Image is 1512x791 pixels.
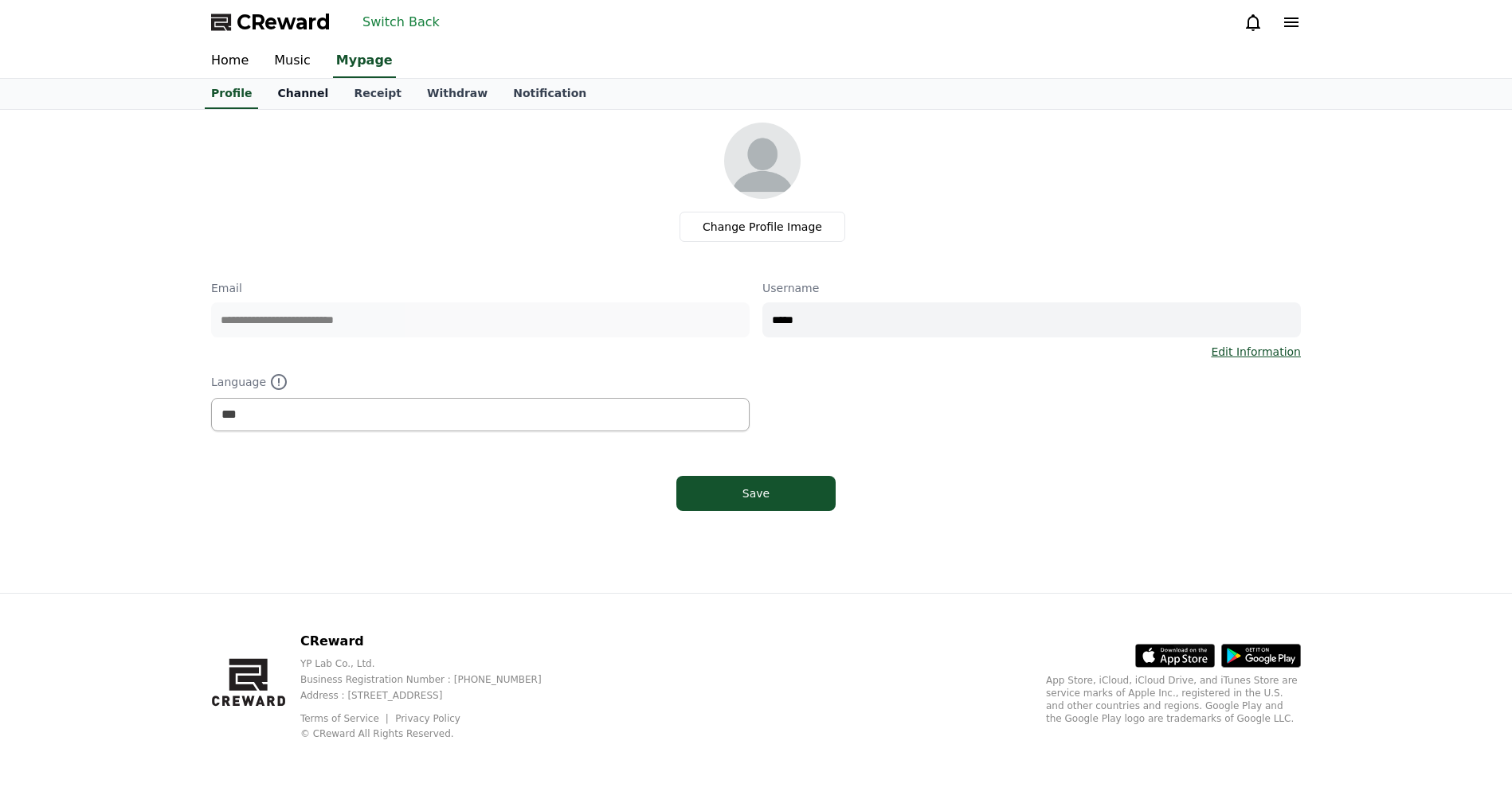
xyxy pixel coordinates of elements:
button: Save [676,476,836,511]
label: Change Profile Image [680,212,845,242]
a: Privacy Policy [395,713,460,724]
span: CReward [237,10,331,35]
p: Business Registration Number : [PHONE_NUMBER] [300,673,567,686]
p: CReward [300,632,567,651]
a: CReward [211,10,331,35]
a: Music [261,45,323,78]
a: Withdraw [414,79,500,109]
p: Email [211,280,750,296]
a: Notification [500,79,599,109]
a: Channel [264,79,341,109]
a: Receipt [341,79,414,109]
a: Edit Information [1211,344,1301,360]
p: Address : [STREET_ADDRESS] [300,689,567,702]
a: Mypage [333,45,396,78]
p: © CReward All Rights Reserved. [300,727,567,740]
p: Username [762,280,1301,296]
a: Profile [205,79,258,109]
button: Switch Back [356,10,446,35]
a: Home [198,45,261,78]
p: Language [211,372,750,392]
a: Terms of Service [300,713,391,724]
p: YP Lab Co., Ltd. [300,657,567,670]
p: App Store, iCloud, iCloud Drive, and iTunes Store are service marks of Apple Inc., registered in ... [1046,674,1301,725]
div: Save [708,485,804,501]
img: profile_image [724,123,801,199]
